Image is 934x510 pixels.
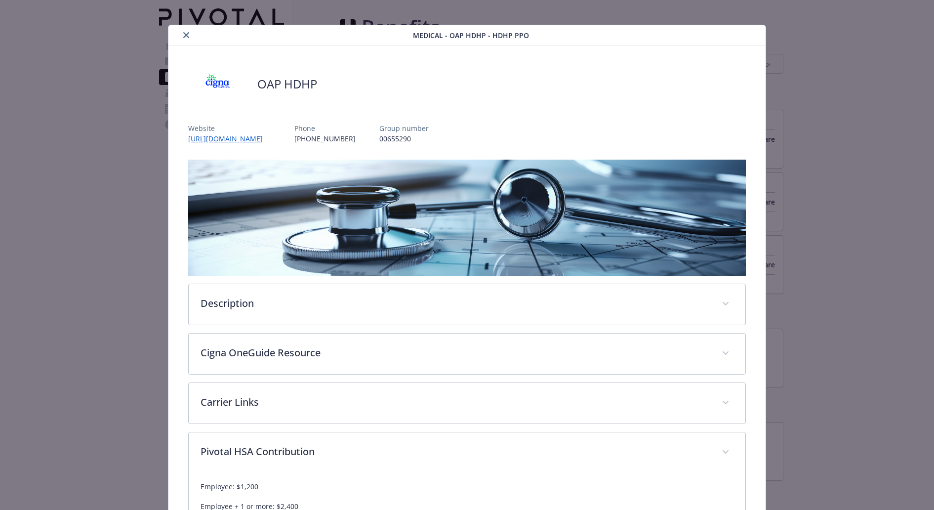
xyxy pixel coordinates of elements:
div: Pivotal HSA Contribution [189,432,745,473]
p: Employee: $1,200 [201,481,733,493]
div: Cigna OneGuide Resource [189,334,745,374]
img: banner [188,160,745,276]
div: Carrier Links [189,383,745,424]
p: Group number [379,123,429,133]
span: Medical - OAP HDHP - HDHP PPO [413,30,529,41]
button: close [180,29,192,41]
div: Description [189,284,745,325]
p: Cigna OneGuide Resource [201,345,709,360]
p: Phone [294,123,356,133]
p: Carrier Links [201,395,709,410]
img: CIGNA [188,69,247,99]
p: 00655290 [379,133,429,144]
p: Pivotal HSA Contribution [201,444,709,459]
a: [URL][DOMAIN_NAME] [188,134,271,143]
p: [PHONE_NUMBER] [294,133,356,144]
h2: OAP HDHP [257,76,317,92]
p: Website [188,123,271,133]
p: Description [201,296,709,311]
